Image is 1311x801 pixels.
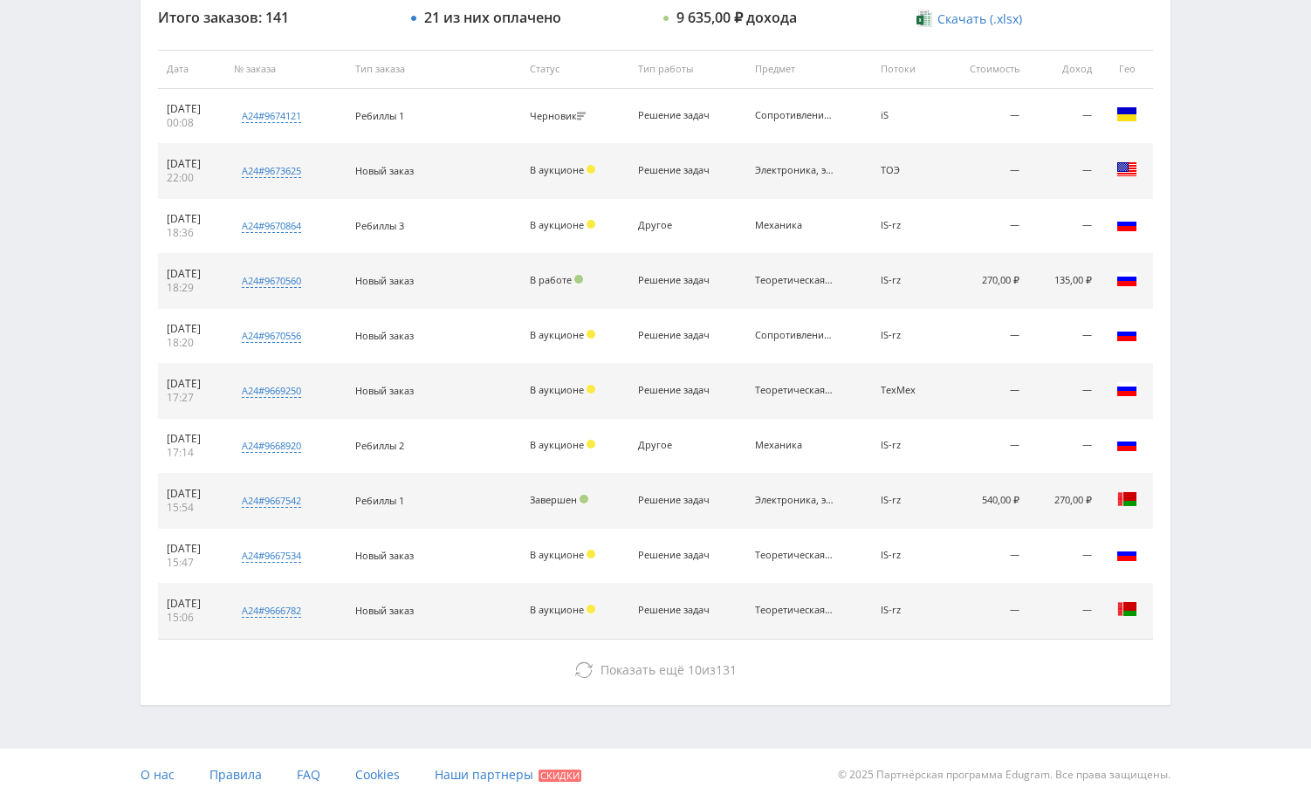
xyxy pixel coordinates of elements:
td: — [941,309,1029,364]
div: a24#9667534 [242,549,301,563]
div: Другое [638,440,717,451]
span: Новый заказ [355,274,414,287]
div: 15:54 [167,501,216,515]
span: Ребиллы 2 [355,439,404,452]
div: 22:00 [167,171,216,185]
img: usa.png [1116,159,1137,180]
span: Новый заказ [355,329,414,342]
span: Новый заказ [355,384,414,397]
td: 270,00 ₽ [1028,474,1101,529]
a: Правила [209,749,262,801]
div: Теоретическая механика [755,385,834,396]
img: rus.png [1116,544,1137,565]
span: В аукционе [530,218,584,231]
span: В аукционе [530,603,584,616]
td: — [941,419,1029,474]
div: Решение задач [638,605,717,616]
div: Другое [638,220,717,231]
span: Ребиллы 1 [355,494,404,507]
span: О нас [141,766,175,783]
div: IS-rz [881,275,932,286]
img: xlsx [916,10,931,27]
div: a24#9670864 [242,219,301,233]
td: — [941,89,1029,144]
div: Решение задач [638,495,717,506]
div: ТехМех [881,385,932,396]
div: Решение задач [638,165,717,176]
div: IS-rz [881,550,932,561]
div: Электроника, электротехника, радиотехника [755,165,834,176]
span: 10 [688,661,702,678]
div: Теоретическая механика [755,605,834,616]
div: [DATE] [167,212,216,226]
span: Ребиллы 1 [355,109,404,122]
div: [DATE] [167,102,216,116]
td: — [941,584,1029,639]
th: Гео [1101,50,1153,89]
th: Стоимость [941,50,1029,89]
td: — [1028,584,1101,639]
div: a24#9673625 [242,164,301,178]
div: [DATE] [167,377,216,391]
th: Тип заказа [347,50,521,89]
span: Скидки [539,770,581,782]
span: Правила [209,766,262,783]
td: 270,00 ₽ [941,254,1029,309]
span: из [601,661,737,678]
div: 15:06 [167,611,216,625]
div: Теоретическая механика [755,550,834,561]
td: — [1028,364,1101,419]
div: Механика [755,440,834,451]
span: Показать ещё [601,661,684,678]
td: — [941,529,1029,584]
div: 9 635,00 ₽ дохода [676,10,797,25]
div: 18:36 [167,226,216,240]
div: 18:20 [167,336,216,350]
div: 17:14 [167,446,216,460]
a: О нас [141,749,175,801]
div: [DATE] [167,432,216,446]
td: — [941,199,1029,254]
span: В аукционе [530,548,584,561]
div: Теоретическая механика [755,275,834,286]
span: Холд [587,330,595,339]
th: Предмет [746,50,872,89]
span: 131 [716,661,737,678]
div: a24#9666782 [242,604,301,618]
span: Холд [587,165,595,174]
div: IS-rz [881,330,932,341]
div: 21 из них оплачено [424,10,561,25]
img: rus.png [1116,214,1137,235]
td: 540,00 ₽ [941,474,1029,529]
th: Потоки [872,50,941,89]
div: © 2025 Партнёрская программа Edugram. Все права защищены. [664,749,1170,801]
div: a24#9668920 [242,439,301,453]
button: Показать ещё 10из131 [158,653,1153,688]
td: — [1028,309,1101,364]
div: IS-rz [881,220,932,231]
div: 18:29 [167,281,216,295]
img: blr.png [1116,599,1137,620]
div: [DATE] [167,267,216,281]
div: [DATE] [167,322,216,336]
div: Решение задач [638,550,717,561]
div: [DATE] [167,597,216,611]
div: a24#9674121 [242,109,301,123]
div: Сопротивление материалов [755,110,834,121]
img: rus.png [1116,434,1137,455]
div: 15:47 [167,556,216,570]
span: FAQ [297,766,320,783]
div: Черновик [530,111,590,122]
a: Cookies [355,749,400,801]
div: [DATE] [167,487,216,501]
th: № заказа [225,50,347,89]
div: ТОЭ [881,165,932,176]
div: Механика [755,220,834,231]
span: Холд [587,385,595,394]
div: Решение задач [638,385,717,396]
a: Скачать (.xlsx) [916,10,1021,28]
span: В работе [530,273,572,286]
div: iS [881,110,932,121]
div: Итого заказов: 141 [158,10,394,25]
div: a24#9670556 [242,329,301,343]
